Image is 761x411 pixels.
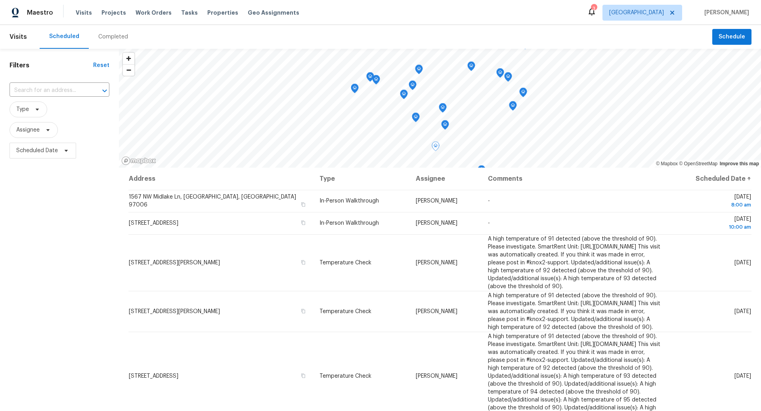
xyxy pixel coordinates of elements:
[248,9,299,17] span: Geo Assignments
[129,220,178,226] span: [STREET_ADDRESS]
[488,293,660,330] span: A high temperature of 91 detected (above the threshold of 90). Please investigate. SmartRent Unit...
[128,168,313,190] th: Address
[93,61,109,69] div: Reset
[76,9,92,17] span: Visits
[16,147,58,155] span: Scheduled Date
[372,75,380,87] div: Map marker
[519,88,527,100] div: Map marker
[136,9,172,17] span: Work Orders
[441,120,449,132] div: Map marker
[609,9,664,17] span: [GEOGRAPHIC_DATA]
[669,168,751,190] th: Scheduled Date ↑
[488,198,490,204] span: -
[129,373,178,379] span: [STREET_ADDRESS]
[123,53,134,64] button: Zoom in
[712,29,751,45] button: Schedule
[319,373,371,379] span: Temperature Check
[734,260,751,266] span: [DATE]
[720,161,759,166] a: Improve this map
[478,165,486,178] div: Map marker
[10,84,87,97] input: Search for an address...
[319,260,371,266] span: Temperature Check
[719,32,745,42] span: Schedule
[675,201,751,209] div: 8:00 am
[10,61,93,69] h1: Filters
[129,309,220,314] span: [STREET_ADDRESS][PERSON_NAME]
[98,33,128,41] div: Completed
[509,101,517,113] div: Map marker
[591,5,597,13] div: 3
[99,85,110,96] button: Open
[679,161,717,166] a: OpenStreetMap
[319,309,371,314] span: Temperature Check
[504,72,512,84] div: Map marker
[313,168,409,190] th: Type
[319,198,379,204] span: In-Person Walkthrough
[656,161,678,166] a: Mapbox
[351,84,359,96] div: Map marker
[416,309,457,314] span: [PERSON_NAME]
[300,372,307,379] button: Copy Address
[701,9,749,17] span: [PERSON_NAME]
[207,9,238,17] span: Properties
[675,223,751,231] div: 10:00 am
[400,90,408,102] div: Map marker
[300,259,307,266] button: Copy Address
[439,103,447,115] div: Map marker
[123,65,134,76] span: Zoom out
[416,260,457,266] span: [PERSON_NAME]
[123,64,134,76] button: Zoom out
[101,9,126,17] span: Projects
[129,260,220,266] span: [STREET_ADDRESS][PERSON_NAME]
[734,309,751,314] span: [DATE]
[300,219,307,226] button: Copy Address
[10,28,27,46] span: Visits
[734,373,751,379] span: [DATE]
[488,220,490,226] span: -
[409,80,417,93] div: Map marker
[488,236,660,289] span: A high temperature of 91 detected (above the threshold of 90). Please investigate. SmartRent Unit...
[415,65,423,77] div: Map marker
[409,168,482,190] th: Assignee
[416,198,457,204] span: [PERSON_NAME]
[416,220,457,226] span: [PERSON_NAME]
[675,194,751,209] span: [DATE]
[49,32,79,40] div: Scheduled
[300,201,307,208] button: Copy Address
[467,61,475,74] div: Map marker
[675,216,751,231] span: [DATE]
[119,49,761,168] canvas: Map
[319,220,379,226] span: In-Person Walkthrough
[416,373,457,379] span: [PERSON_NAME]
[121,156,156,165] a: Mapbox homepage
[412,113,420,125] div: Map marker
[16,126,40,134] span: Assignee
[27,9,53,17] span: Maestro
[366,72,374,84] div: Map marker
[496,68,504,80] div: Map marker
[482,168,669,190] th: Comments
[300,308,307,315] button: Copy Address
[432,141,440,154] div: Map marker
[129,194,296,208] span: 1567 NW Midlake Ln, [GEOGRAPHIC_DATA], [GEOGRAPHIC_DATA] 97006
[181,10,198,15] span: Tasks
[16,105,29,113] span: Type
